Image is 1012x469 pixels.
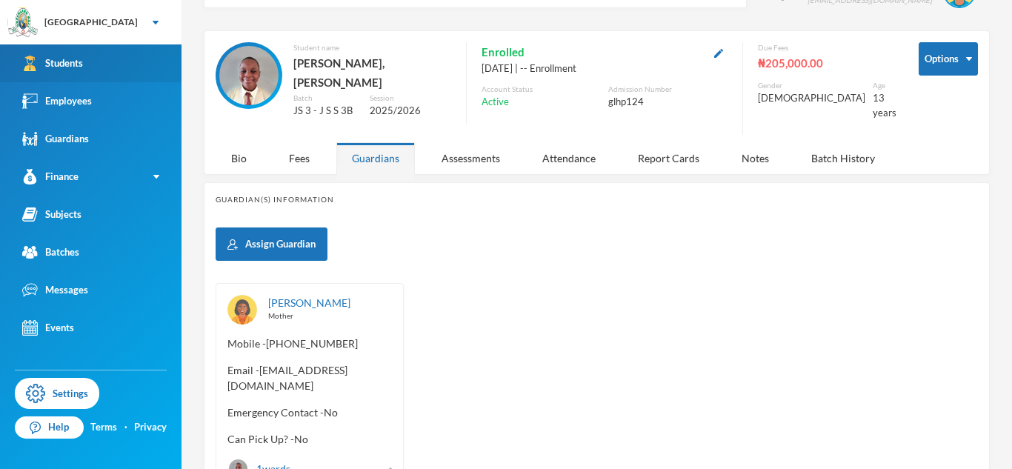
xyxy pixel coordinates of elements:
[273,142,325,174] div: Fees
[426,142,516,174] div: Assessments
[90,420,117,435] a: Terms
[227,239,238,250] img: add user
[22,131,89,147] div: Guardians
[216,194,978,205] div: Guardian(s) Information
[22,56,83,71] div: Students
[758,53,896,73] div: ₦205,000.00
[796,142,891,174] div: Batch History
[293,42,451,53] div: Student name
[216,142,262,174] div: Bio
[134,420,167,435] a: Privacy
[227,362,392,393] span: Email - [EMAIL_ADDRESS][DOMAIN_NAME]
[22,169,79,184] div: Finance
[268,296,350,309] a: [PERSON_NAME]
[293,53,451,93] div: [PERSON_NAME], [PERSON_NAME]
[124,420,127,435] div: ·
[15,416,84,439] a: Help
[482,61,728,76] div: [DATE] | -- Enrollment
[227,405,392,420] span: Emergency Contact - No
[293,104,359,119] div: JS 3 - J S S 3B
[758,42,896,53] div: Due Fees
[22,282,88,298] div: Messages
[710,44,728,61] button: Edit
[293,93,359,104] div: Batch
[22,320,74,336] div: Events
[482,84,601,95] div: Account Status
[227,336,392,351] span: Mobile - [PHONE_NUMBER]
[873,91,896,120] div: 13 years
[22,93,92,109] div: Employees
[726,142,785,174] div: Notes
[15,378,99,409] a: Settings
[22,245,79,260] div: Batches
[370,93,451,104] div: Session
[227,295,257,325] img: GUARDIAN
[22,207,81,222] div: Subjects
[758,91,865,106] div: [DEMOGRAPHIC_DATA]
[758,80,865,91] div: Gender
[336,142,415,174] div: Guardians
[608,95,728,110] div: glhp124
[622,142,715,174] div: Report Cards
[219,46,279,105] img: STUDENT
[8,8,38,38] img: logo
[873,80,896,91] div: Age
[482,42,525,61] span: Enrolled
[216,227,327,261] button: Assign Guardian
[227,431,392,447] span: Can Pick Up? - No
[482,95,509,110] span: Active
[44,16,138,29] div: [GEOGRAPHIC_DATA]
[919,42,978,76] button: Options
[527,142,611,174] div: Attendance
[268,310,392,322] div: Mother
[608,84,728,95] div: Admission Number
[370,104,451,119] div: 2025/2026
